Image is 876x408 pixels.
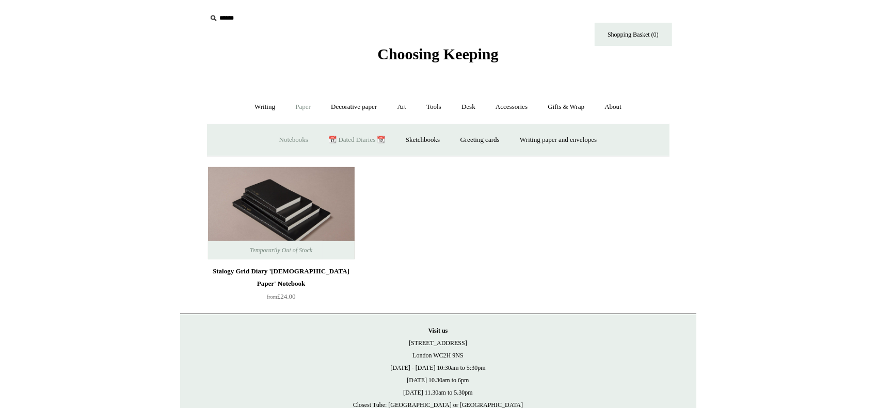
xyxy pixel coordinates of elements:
a: Stalogy Grid Diary 'Bible Paper' Notebook Stalogy Grid Diary 'Bible Paper' Notebook Temporarily O... [208,167,355,259]
a: Sketchbooks [396,126,449,154]
a: Gifts & Wrap [538,93,594,121]
a: Desk [452,93,485,121]
span: £24.00 [267,292,296,300]
strong: Visit us [428,327,448,334]
div: Stalogy Grid Diary '[DEMOGRAPHIC_DATA] Paper' Notebook [211,265,352,290]
span: Choosing Keeping [377,45,498,62]
a: Greeting cards [451,126,509,154]
span: from [267,294,277,300]
a: Writing [245,93,284,121]
img: Stalogy Grid Diary 'Bible Paper' Notebook [208,167,355,259]
a: Writing paper and envelopes [511,126,606,154]
a: Accessories [486,93,537,121]
a: Tools [417,93,451,121]
a: Stalogy Grid Diary '[DEMOGRAPHIC_DATA] Paper' Notebook from£24.00 [208,265,355,307]
a: About [595,93,631,121]
a: 📆 Dated Diaries 📆 [319,126,394,154]
a: Paper [286,93,320,121]
a: Decorative paper [322,93,386,121]
span: Temporarily Out of Stock [240,241,323,259]
a: Notebooks [270,126,317,154]
a: Shopping Basket (0) [595,23,672,46]
a: Choosing Keeping [377,54,498,61]
a: Art [388,93,416,121]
